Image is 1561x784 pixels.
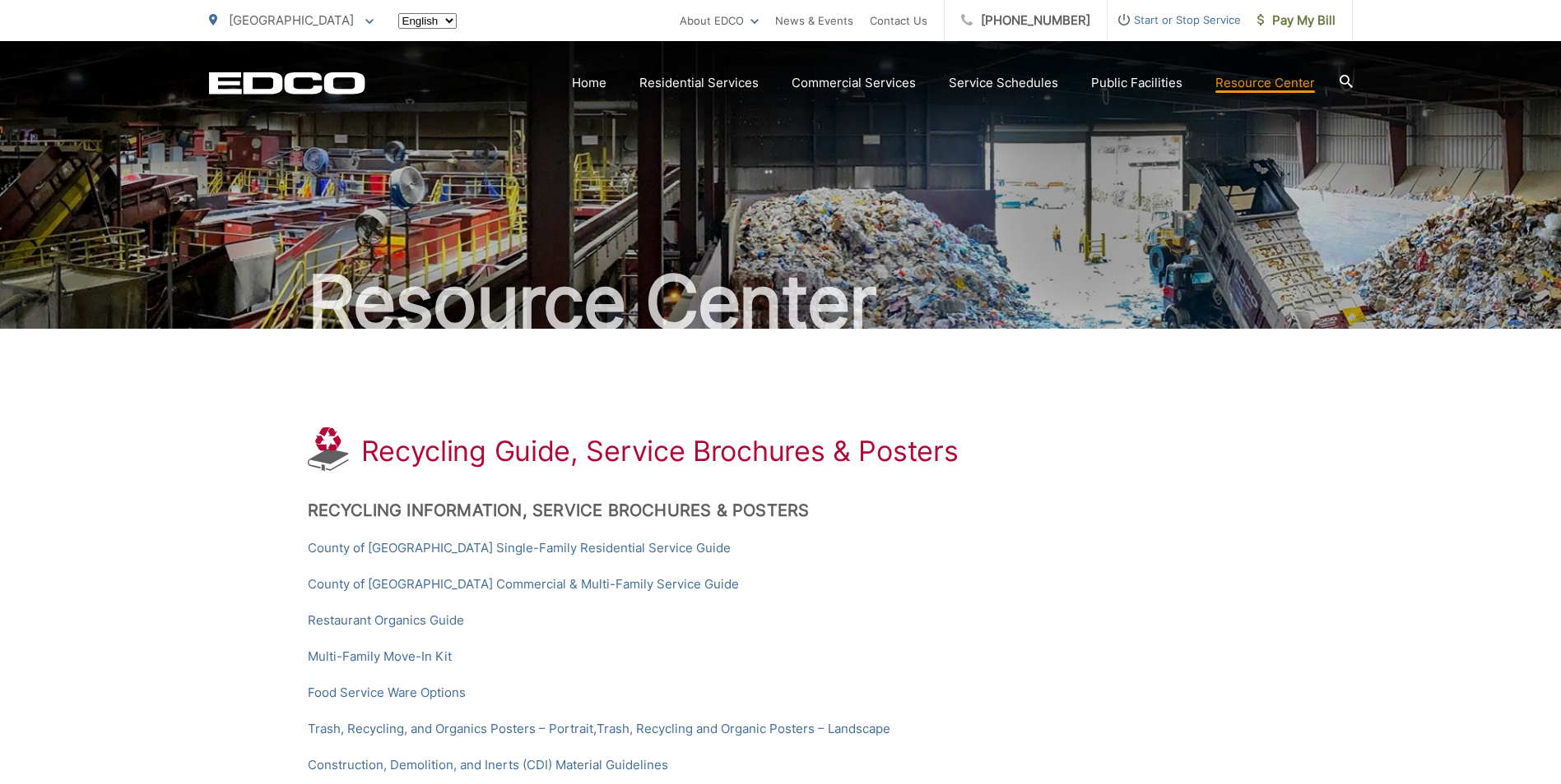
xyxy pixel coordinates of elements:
[572,73,606,93] a: Home
[209,261,1353,344] h2: Resource Center
[308,611,464,630] a: Restaurant Organics Guide
[639,73,759,93] a: Residential Services
[229,12,354,28] span: [GEOGRAPHIC_DATA]
[775,11,853,30] a: News & Events
[308,500,1254,520] h2: Recycling Information, Service Brochures & Posters
[308,755,668,775] a: Construction, Demolition, and Inerts (CDI) Material Guidelines
[308,574,739,594] a: County of [GEOGRAPHIC_DATA] Commercial & Multi-Family Service Guide
[209,71,365,95] a: EDCD logo. Return to the homepage.
[949,73,1058,93] a: Service Schedules
[870,11,927,30] a: Contact Us
[680,11,759,30] a: About EDCO
[1091,73,1182,93] a: Public Facilities
[792,73,916,93] a: Commercial Services
[308,647,452,666] a: Multi-Family Move-In Kit
[308,719,593,739] a: Trash, Recycling, and Organics Posters – Portrait
[597,719,890,739] a: Trash, Recycling and Organic Posters – Landscape
[398,13,457,29] select: Select a language
[1215,73,1315,93] a: Resource Center
[1257,11,1336,30] span: Pay My Bill
[308,719,1254,739] p: ,
[308,683,466,703] a: Food Service Ware Options
[361,435,959,468] h1: Recycling Guide, Service Brochures & Posters
[308,538,731,558] a: County of [GEOGRAPHIC_DATA] Single-Family Residential Service Guide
